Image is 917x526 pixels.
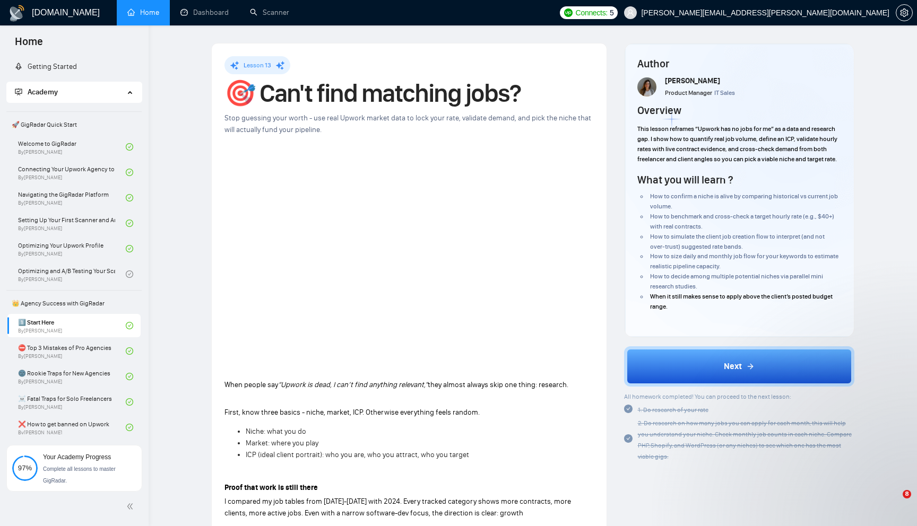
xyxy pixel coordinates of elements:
span: fund-projection-screen [15,88,22,95]
span: setting [896,8,912,17]
span: double-left [126,501,137,512]
strong: Proof that work is still there [224,483,318,492]
span: 1. Do research of your rate [638,406,708,414]
span: IT Sales [714,89,735,97]
span: check-circle [624,405,633,413]
img: upwork-logo.png [564,8,573,17]
span: All homework completed! You can proceed to the next lesson: [624,393,791,400]
a: 🌚 Rookie Traps for New AgenciesBy[PERSON_NAME] [18,365,126,388]
img: tamara_levit_pic.png [637,77,656,97]
span: 97% [12,464,38,471]
a: Navigating the GigRadar PlatformBy[PERSON_NAME] [18,186,126,209]
span: check-circle [126,169,133,176]
span: check-circle [126,398,133,406]
span: First, know three basics - niche, market, ICP. Otherwise everything feels random. [224,408,480,417]
span: Academy [15,87,58,97]
span: check-circle [126,270,133,278]
span: How to simulate the client job creation flow to interpret (and not over‑trust) suggested rate bands. [650,233,825,250]
li: Getting Started [6,56,142,77]
iframe: Intercom live chat [881,490,906,515]
img: logo [8,5,25,22]
h4: What you will learn ? [637,172,733,187]
span: 8 [903,490,911,498]
span: This lesson reframes “Upwork has no jobs for me” as a data and research gap. I show how to quanti... [637,125,837,163]
span: 👑 Agency Success with GigRadar [7,293,141,314]
a: searchScanner [250,8,289,17]
a: ❌ How to get banned on UpworkBy[PERSON_NAME] [18,416,126,439]
a: rocketGetting Started [15,62,77,71]
span: they almost always skip one thing: research. [428,380,568,389]
a: Optimizing and A/B Testing Your Scanner for Better ResultsBy[PERSON_NAME] [18,262,126,286]
span: How to decide among multiple potential niches via parallel mini research studies. [650,273,823,290]
span: 🚀 GigRadar Quick Start [7,114,141,135]
span: check-circle [126,194,133,201]
span: ICP (ideal client portrait): who you are, who you attract, who you target [246,450,469,459]
a: setting [896,8,913,17]
span: Stop guessing your worth - use real Upwork market data to lock your rate, validate demand, and pi... [224,113,591,134]
button: setting [896,4,913,21]
h4: Author [637,56,842,71]
span: Academy [28,87,58,97]
span: check-circle [126,347,133,355]
span: Market: where you play [246,439,318,448]
em: “Upwork is dead, I can’t find anything relevant,” [278,380,428,389]
span: Connects: [576,7,608,19]
a: Setting Up Your First Scanner and Auto-BidderBy[PERSON_NAME] [18,212,126,235]
span: Home [6,34,51,56]
a: homeHome [127,8,159,17]
span: Your Academy Progress [43,453,111,461]
span: check-circle [126,220,133,227]
span: Complete all lessons to master GigRadar. [43,466,116,484]
span: When people say [224,380,278,389]
a: Optimizing Your Upwork ProfileBy[PERSON_NAME] [18,237,126,260]
span: Niche: what you do [246,427,306,436]
span: Product Manager [665,89,712,97]
span: 2. Do research on how many jobs you can apply for each month, this will help you understand your ... [638,419,852,460]
span: When it still makes sense to apply above the client’s posted budget range. [650,293,833,310]
span: 5 [610,7,614,19]
span: Lesson 13 [244,62,271,69]
a: Connecting Your Upwork Agency to GigRadarBy[PERSON_NAME] [18,161,126,184]
h4: Overview [637,103,681,118]
span: user [627,9,634,16]
span: How to size daily and monthly job flow for your keywords to estimate realistic pipeline capacity. [650,252,838,270]
span: check-circle [126,245,133,252]
span: [PERSON_NAME] [665,76,720,85]
a: ☠️ Fatal Traps for Solo FreelancersBy[PERSON_NAME] [18,390,126,414]
span: How to confirm a niche is alive by comparing historical vs current job volume. [650,192,838,210]
button: Next [624,346,855,387]
span: check-circle [126,424,133,431]
a: 1️⃣ Start HereBy[PERSON_NAME] [18,314,126,337]
span: check-circle [126,143,133,151]
a: Welcome to GigRadarBy[PERSON_NAME] [18,135,126,159]
h1: 🎯 Can't find matching jobs? [224,82,594,105]
span: Next [724,360,742,373]
span: How to benchmark and cross‑check a target hourly rate (e.g., $40+) with real contracts. [650,213,834,230]
span: check-circle [126,322,133,329]
a: dashboardDashboard [180,8,229,17]
a: ⛔ Top 3 Mistakes of Pro AgenciesBy[PERSON_NAME] [18,339,126,363]
span: I compared my job tables from [DATE]-[DATE] with 2024. Every tracked category shows more contract... [224,497,571,518]
span: check-circle [624,434,633,443]
span: check-circle [126,373,133,380]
